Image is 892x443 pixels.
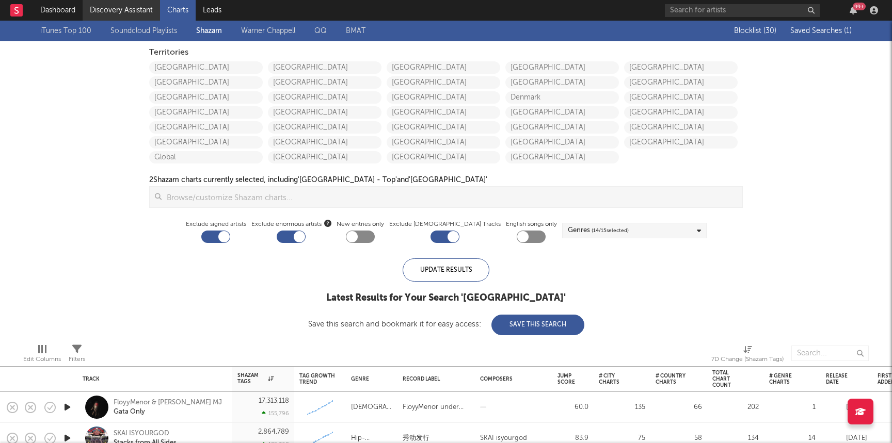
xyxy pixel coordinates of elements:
a: BMAT [346,25,365,37]
div: 135 [599,401,645,414]
div: # Country Charts [656,373,687,385]
a: QQ [314,25,327,37]
span: ( 1 ) [844,27,852,35]
div: Shazam Tags [237,372,274,385]
button: Exclude enormous artists [324,218,331,228]
a: [GEOGRAPHIC_DATA] [268,106,381,119]
div: [DATE] [826,401,867,414]
div: 2,864,789 [258,429,289,435]
div: Filters [69,340,85,370]
a: [GEOGRAPHIC_DATA] [505,151,619,163]
a: Warner Chappell [241,25,295,37]
div: Release Date [826,373,852,385]
div: Gata Only [114,407,222,417]
div: Filters [69,353,85,366]
div: Total Chart Count [712,370,743,388]
a: [GEOGRAPHIC_DATA] [624,121,738,134]
span: ( 14 / 15 selected) [592,224,629,237]
button: Save This Search [491,315,584,335]
a: [GEOGRAPHIC_DATA] [268,91,381,104]
a: [GEOGRAPHIC_DATA] [505,121,619,134]
a: [GEOGRAPHIC_DATA] [387,76,500,89]
a: [GEOGRAPHIC_DATA] [149,136,263,149]
span: ( 30 ) [763,27,776,35]
a: [GEOGRAPHIC_DATA] [624,76,738,89]
input: Search for artists [665,4,820,17]
div: 155,796 [262,410,289,417]
a: [GEOGRAPHIC_DATA] [624,91,738,104]
div: SKAI ISYOURGOD [114,429,177,438]
a: [GEOGRAPHIC_DATA] [387,106,500,119]
label: Exclude [DEMOGRAPHIC_DATA] Tracks [389,218,501,231]
a: [GEOGRAPHIC_DATA] [149,61,263,74]
a: Global [149,151,263,163]
a: Denmark [505,91,619,104]
a: [GEOGRAPHIC_DATA] [505,136,619,149]
a: [GEOGRAPHIC_DATA] [149,106,263,119]
a: [GEOGRAPHIC_DATA] [387,61,500,74]
a: [GEOGRAPHIC_DATA] [505,76,619,89]
a: iTunes Top 100 [40,25,91,37]
a: [GEOGRAPHIC_DATA] [149,121,263,134]
div: Save this search and bookmark it for easy access: [308,320,584,328]
div: 2 Shazam charts currently selected, including '[GEOGRAPHIC_DATA] - Top' and '[GEOGRAPHIC_DATA]' [149,174,487,186]
a: [GEOGRAPHIC_DATA] [268,151,381,163]
div: 1 [769,401,816,414]
div: 17,313,118 [259,398,289,404]
label: New entries only [337,218,384,231]
div: # Genre Charts [769,373,800,385]
div: [DEMOGRAPHIC_DATA] [351,401,392,414]
a: [GEOGRAPHIC_DATA] [624,61,738,74]
div: FloyyMenor under exclusive license to UnitedMasters LLC [403,401,470,414]
div: 66 [656,401,702,414]
div: Record Label [403,376,465,382]
a: [GEOGRAPHIC_DATA] [624,136,738,149]
a: [GEOGRAPHIC_DATA] [268,61,381,74]
a: Soundcloud Playlists [110,25,177,37]
a: [GEOGRAPHIC_DATA] [387,151,500,163]
label: English songs only [506,218,557,231]
div: 7D Change (Shazam Tags) [711,340,784,370]
a: [GEOGRAPHIC_DATA] [268,136,381,149]
a: [GEOGRAPHIC_DATA] [268,76,381,89]
button: 99+ [850,6,857,14]
a: [GEOGRAPHIC_DATA] [387,136,500,149]
div: Latest Results for Your Search ' [GEOGRAPHIC_DATA] ' [308,292,584,304]
div: 99 + [853,3,866,10]
a: [GEOGRAPHIC_DATA] [505,106,619,119]
div: Update Results [403,258,489,282]
input: Browse/customize Shazam charts... [162,187,742,207]
a: [GEOGRAPHIC_DATA] [505,61,619,74]
div: 60.0 [557,401,588,414]
a: [GEOGRAPHIC_DATA] [387,91,500,104]
span: Saved Searches [790,27,852,35]
div: Track [83,376,222,382]
div: 202 [712,401,759,414]
div: Genre [351,376,387,382]
span: Exclude enormous artists [251,218,331,231]
input: Search... [791,346,869,361]
div: Jump Score [557,373,575,385]
div: Composers [480,376,542,382]
button: Saved Searches (1) [787,27,852,35]
a: [GEOGRAPHIC_DATA] [149,76,263,89]
a: [GEOGRAPHIC_DATA] [387,121,500,134]
div: Edit Columns [23,353,61,366]
label: Exclude signed artists [186,218,246,231]
div: Tag Growth Trend [299,373,336,385]
div: FloyyMenor & [PERSON_NAME] MJ [114,398,222,407]
a: [GEOGRAPHIC_DATA] [268,121,381,134]
div: Edit Columns [23,340,61,370]
div: 7D Change (Shazam Tags) [711,353,784,366]
a: FloyyMenor & [PERSON_NAME] MJGata Only [114,398,222,417]
div: Genres [568,224,629,237]
div: Territories [149,46,743,59]
a: [GEOGRAPHIC_DATA] [149,91,263,104]
a: [GEOGRAPHIC_DATA] [624,106,738,119]
div: # City Charts [599,373,630,385]
span: Blocklist [734,27,776,35]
